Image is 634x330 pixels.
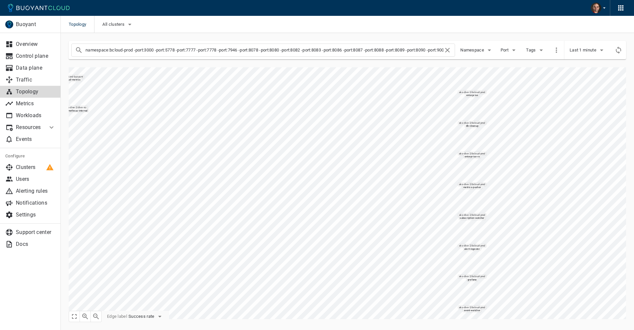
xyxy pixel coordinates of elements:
[16,229,55,236] p: Support center
[460,48,485,53] span: Namespace
[16,164,55,171] p: Clusters
[16,53,55,59] p: Control plane
[526,48,537,53] span: Tags
[16,77,55,83] p: Traffic
[16,188,55,194] p: Alerting rules
[591,3,601,13] img: Travis Beckham
[16,212,55,218] p: Settings
[16,88,55,95] p: Topology
[499,45,520,55] button: Port
[16,100,55,107] p: Metrics
[128,312,164,321] button: Success rate
[501,48,510,53] span: Port
[5,153,55,159] h5: Configure
[16,21,55,28] p: Buoyant
[16,241,55,247] p: Docs
[614,45,623,55] div: Refresh metrics
[102,19,134,29] button: All clusters
[128,314,156,319] span: Success rate
[16,176,55,182] p: Users
[69,16,94,33] span: Topology
[16,200,55,206] p: Notifications
[102,22,126,27] span: All clusters
[460,45,493,55] button: Namespace
[5,20,13,28] img: Buoyant
[525,45,546,55] button: Tags
[16,41,55,48] p: Overview
[570,45,606,55] button: Last 1 minute
[570,48,598,53] span: Last 1 minute
[16,124,42,131] p: Resources
[16,65,55,71] p: Data plane
[16,136,55,143] p: Events
[86,46,443,55] input: Search
[16,112,55,119] p: Workloads
[107,314,127,319] span: Edge label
